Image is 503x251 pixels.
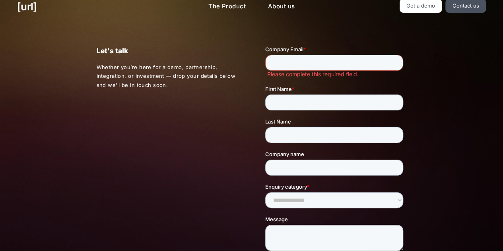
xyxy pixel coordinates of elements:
[96,63,238,90] p: Whether you’re here for a demo, partnership, integration, or investment — drop your details below...
[96,45,237,56] p: Let's talk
